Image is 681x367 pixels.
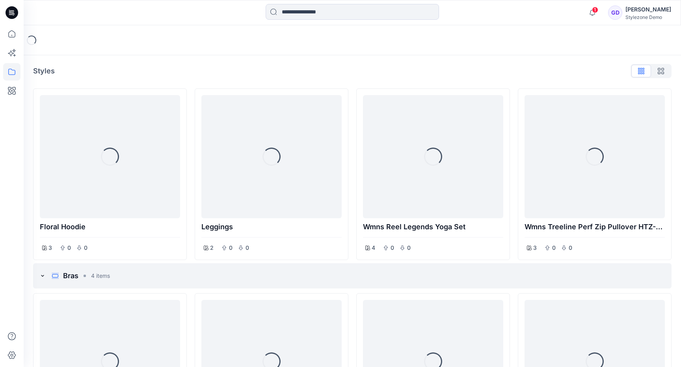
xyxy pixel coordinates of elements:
p: 0 [67,243,71,253]
p: Bras [63,270,78,281]
p: 2 [210,243,214,253]
p: 0 [390,243,394,253]
p: 0 [551,243,556,253]
p: 0 [228,243,233,253]
p: 3 [533,243,537,253]
p: 4 items [91,272,110,280]
div: Leggings200 [195,88,348,260]
div: Stylezone Demo [625,14,671,20]
div: Wmns Reel Legends Yoga Set400 [356,88,510,260]
p: Styles [33,66,55,77]
p: 4 [372,243,375,253]
div: Floral Hoodie300 [33,88,187,260]
div: GD [608,6,622,20]
div: Wmns Treeline Perf Zip Pullover HTZ-2W_V2300 [518,88,672,260]
p: Leggings [201,221,342,232]
span: 1 [592,7,598,13]
p: 0 [83,243,88,253]
p: Wmns Treeline Perf Zip Pullover HTZ-2W_V2 [525,221,665,232]
div: [PERSON_NAME] [625,5,671,14]
p: Floral Hoodie [40,221,180,232]
p: 3 [48,243,52,253]
p: 0 [568,243,573,253]
p: Wmns Reel Legends Yoga Set [363,221,503,232]
p: 0 [245,243,249,253]
p: 0 [406,243,411,253]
